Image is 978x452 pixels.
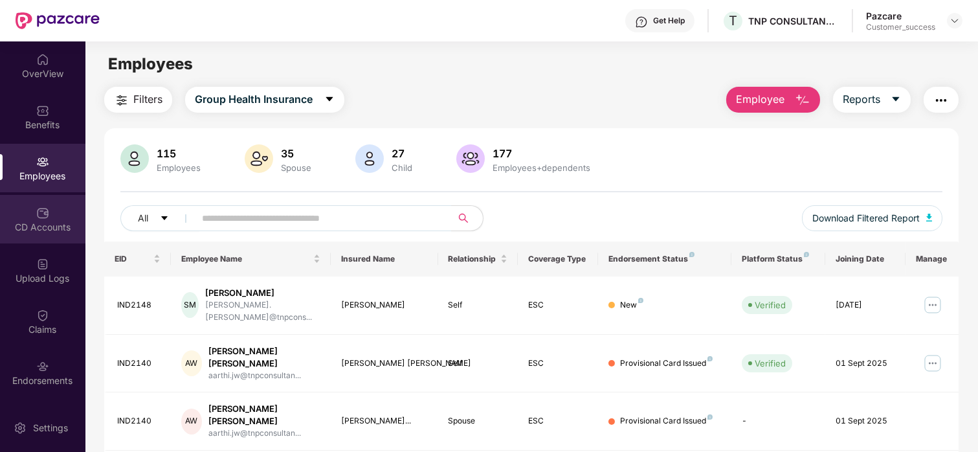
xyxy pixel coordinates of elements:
span: EID [115,254,151,264]
span: Group Health Insurance [195,91,313,107]
div: Self [449,357,508,370]
img: New Pazcare Logo [16,12,100,29]
span: Filters [133,91,162,107]
span: Employees [108,54,193,73]
span: search [451,213,476,223]
span: Employee [736,91,784,107]
div: 01 Sept 2025 [836,415,895,427]
span: caret-down [891,94,901,106]
img: manageButton [922,295,943,315]
span: Relationship [449,254,498,264]
div: aarthi.jw@tnpconsultan... [208,370,321,382]
div: Provisional Card Issued [620,415,713,427]
img: svg+xml;base64,PHN2ZyBpZD0iQmVuZWZpdHMiIHhtbG5zPSJodHRwOi8vd3d3LnczLm9yZy8yMDAwL3N2ZyIgd2lkdGg9Ij... [36,104,49,117]
div: AW [181,350,202,376]
img: svg+xml;base64,PHN2ZyB4bWxucz0iaHR0cDovL3d3dy53My5vcmcvMjAwMC9zdmciIHhtbG5zOnhsaW5rPSJodHRwOi8vd3... [795,93,810,108]
img: manageButton [922,353,943,374]
button: Allcaret-down [120,205,199,231]
span: Employee Name [181,254,311,264]
button: search [451,205,483,231]
div: [DATE] [836,299,895,311]
button: Group Health Insurancecaret-down [185,87,344,113]
div: Settings [29,422,72,435]
span: caret-down [160,214,169,224]
div: IND2148 [117,299,161,311]
span: caret-down [324,94,335,106]
div: Child [389,163,415,173]
img: svg+xml;base64,PHN2ZyB4bWxucz0iaHR0cDovL3d3dy53My5vcmcvMjAwMC9zdmciIHdpZHRoPSI4IiBoZWlnaHQ9IjgiIH... [707,356,713,361]
div: New [620,299,643,311]
button: Filters [104,87,172,113]
img: svg+xml;base64,PHN2ZyBpZD0iU2V0dGluZy0yMHgyMCIgeG1sbnM9Imh0dHA6Ly93d3cudzMub3JnLzIwMDAvc3ZnIiB3aW... [14,422,27,435]
div: ESC [528,357,588,370]
div: [PERSON_NAME] [PERSON_NAME] [208,345,321,370]
button: Employee [726,87,820,113]
div: 35 [278,147,314,160]
div: aarthi.jw@tnpconsultan... [208,427,321,440]
img: svg+xml;base64,PHN2ZyBpZD0iQ0RfQWNjb3VudHMiIGRhdGEtbmFtZT0iQ0QgQWNjb3VudHMiIHhtbG5zPSJodHRwOi8vd3... [36,207,49,220]
div: Self [449,299,508,311]
th: EID [104,242,171,277]
button: Reportscaret-down [833,87,911,113]
img: svg+xml;base64,PHN2ZyB4bWxucz0iaHR0cDovL3d3dy53My5vcmcvMjAwMC9zdmciIHdpZHRoPSI4IiBoZWlnaHQ9IjgiIH... [804,252,809,257]
img: svg+xml;base64,PHN2ZyBpZD0iRW1wbG95ZWVzIiB4bWxucz0iaHR0cDovL3d3dy53My5vcmcvMjAwMC9zdmciIHdpZHRoPS... [36,155,49,168]
td: - [731,392,825,451]
span: Download Filtered Report [812,211,920,225]
img: svg+xml;base64,PHN2ZyB4bWxucz0iaHR0cDovL3d3dy53My5vcmcvMjAwMC9zdmciIHhtbG5zOnhsaW5rPSJodHRwOi8vd3... [355,144,384,173]
div: Provisional Card Issued [620,357,713,370]
img: svg+xml;base64,PHN2ZyB4bWxucz0iaHR0cDovL3d3dy53My5vcmcvMjAwMC9zdmciIHhtbG5zOnhsaW5rPSJodHRwOi8vd3... [456,144,485,173]
div: [PERSON_NAME] [PERSON_NAME] [208,403,321,427]
span: All [138,211,148,225]
div: Employees+dependents [490,163,593,173]
button: Download Filtered Report [802,205,943,231]
div: IND2140 [117,415,161,427]
img: svg+xml;base64,PHN2ZyB4bWxucz0iaHR0cDovL3d3dy53My5vcmcvMjAwMC9zdmciIHdpZHRoPSIyNCIgaGVpZ2h0PSIyNC... [114,93,129,108]
div: Pazcare [866,10,935,22]
div: [PERSON_NAME] [341,299,427,311]
div: [PERSON_NAME]... [341,415,427,427]
div: 115 [154,147,203,160]
div: IND2140 [117,357,161,370]
div: [PERSON_NAME] [205,287,321,299]
div: Verified [755,299,786,311]
div: Get Help [653,16,685,26]
img: svg+xml;base64,PHN2ZyB4bWxucz0iaHR0cDovL3d3dy53My5vcmcvMjAwMC9zdmciIHhtbG5zOnhsaW5rPSJodHRwOi8vd3... [120,144,149,173]
div: Employees [154,163,203,173]
th: Joining Date [825,242,906,277]
div: ESC [528,415,588,427]
th: Relationship [438,242,518,277]
th: Insured Name [331,242,438,277]
div: TNP CONSULTANCY PRIVATE LIMITED [748,15,839,27]
div: Spouse [449,415,508,427]
img: svg+xml;base64,PHN2ZyB4bWxucz0iaHR0cDovL3d3dy53My5vcmcvMjAwMC9zdmciIHdpZHRoPSI4IiBoZWlnaHQ9IjgiIH... [638,298,643,303]
img: svg+xml;base64,PHN2ZyB4bWxucz0iaHR0cDovL3d3dy53My5vcmcvMjAwMC9zdmciIHdpZHRoPSIyNCIgaGVpZ2h0PSIyNC... [933,93,949,108]
th: Manage [906,242,959,277]
img: svg+xml;base64,PHN2ZyBpZD0iSGVscC0zMngzMiIgeG1sbnM9Imh0dHA6Ly93d3cudzMub3JnLzIwMDAvc3ZnIiB3aWR0aD... [635,16,648,28]
img: svg+xml;base64,PHN2ZyBpZD0iRW5kb3JzZW1lbnRzIiB4bWxucz0iaHR0cDovL3d3dy53My5vcmcvMjAwMC9zdmciIHdpZH... [36,360,49,373]
img: svg+xml;base64,PHN2ZyB4bWxucz0iaHR0cDovL3d3dy53My5vcmcvMjAwMC9zdmciIHhtbG5zOnhsaW5rPSJodHRwOi8vd3... [245,144,273,173]
th: Employee Name [171,242,331,277]
span: Reports [843,91,880,107]
div: [PERSON_NAME] [PERSON_NAME] [341,357,427,370]
th: Coverage Type [518,242,598,277]
img: svg+xml;base64,PHN2ZyB4bWxucz0iaHR0cDovL3d3dy53My5vcmcvMjAwMC9zdmciIHdpZHRoPSI4IiBoZWlnaHQ9IjgiIH... [707,414,713,420]
div: [PERSON_NAME].[PERSON_NAME]@tnpcons... [205,299,321,324]
div: AW [181,409,202,435]
div: 27 [389,147,415,160]
img: svg+xml;base64,PHN2ZyB4bWxucz0iaHR0cDovL3d3dy53My5vcmcvMjAwMC9zdmciIHdpZHRoPSI4IiBoZWlnaHQ9IjgiIH... [689,252,695,257]
img: svg+xml;base64,PHN2ZyBpZD0iVXBsb2FkX0xvZ3MiIGRhdGEtbmFtZT0iVXBsb2FkIExvZ3MiIHhtbG5zPSJodHRwOi8vd3... [36,258,49,271]
div: Verified [755,357,786,370]
div: Platform Status [742,254,814,264]
div: ESC [528,299,588,311]
div: Endorsement Status [608,254,721,264]
div: Customer_success [866,22,935,32]
img: svg+xml;base64,PHN2ZyBpZD0iSG9tZSIgeG1sbnM9Imh0dHA6Ly93d3cudzMub3JnLzIwMDAvc3ZnIiB3aWR0aD0iMjAiIG... [36,53,49,66]
img: svg+xml;base64,PHN2ZyBpZD0iQ2xhaW0iIHhtbG5zPSJodHRwOi8vd3d3LnczLm9yZy8yMDAwL3N2ZyIgd2lkdGg9IjIwIi... [36,309,49,322]
div: 177 [490,147,593,160]
span: T [729,13,737,28]
img: svg+xml;base64,PHN2ZyBpZD0iRHJvcGRvd24tMzJ4MzIiIHhtbG5zPSJodHRwOi8vd3d3LnczLm9yZy8yMDAwL3N2ZyIgd2... [950,16,960,26]
div: Spouse [278,163,314,173]
div: SM [181,292,199,318]
img: svg+xml;base64,PHN2ZyB4bWxucz0iaHR0cDovL3d3dy53My5vcmcvMjAwMC9zdmciIHhtbG5zOnhsaW5rPSJodHRwOi8vd3... [926,214,933,221]
div: 01 Sept 2025 [836,357,895,370]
